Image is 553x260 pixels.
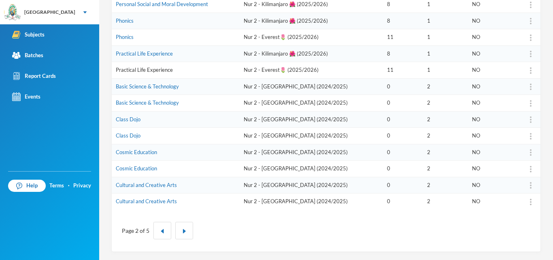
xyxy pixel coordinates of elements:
td: NO [468,13,515,29]
div: · [68,182,70,190]
td: 2 [423,111,468,128]
td: 1 [423,62,468,79]
a: Cultural and Creative Arts [116,182,177,188]
img: more_vert [530,116,532,123]
img: more_vert [530,182,532,189]
td: Nur 2 - Everest🌷 (2025/2026) [240,62,383,79]
a: Class Dojo [116,116,140,122]
td: Nur 2 - [GEOGRAPHIC_DATA] (2024/2025) [240,177,383,193]
td: 0 [383,95,423,112]
a: Phonics [116,17,134,24]
td: Nur 2 - [GEOGRAPHIC_DATA] (2024/2025) [240,95,383,112]
img: more_vert [530,166,532,172]
td: 0 [383,78,423,95]
div: [GEOGRAPHIC_DATA] [24,9,75,16]
img: more_vert [530,34,532,41]
td: Nur 2 - [GEOGRAPHIC_DATA] (2024/2025) [240,144,383,161]
td: 2 [423,193,468,210]
img: more_vert [530,133,532,140]
a: Phonics [116,34,134,40]
td: 1 [423,45,468,62]
img: logo [4,4,21,21]
img: more_vert [530,51,532,57]
a: Practical Life Experience [116,67,173,73]
td: 2 [423,144,468,161]
td: NO [468,193,515,210]
a: Cosmic Education [116,149,157,155]
td: 0 [383,177,423,193]
td: NO [468,62,515,79]
td: NO [468,128,515,144]
a: Class Dojo [116,132,140,139]
td: Nur 2 - [GEOGRAPHIC_DATA] (2024/2025) [240,161,383,177]
div: Batches [12,51,43,60]
a: Basic Science & Technology [116,99,179,106]
div: Report Cards [12,72,56,80]
img: more_vert [530,199,532,205]
img: more_vert [530,84,532,90]
td: Nur 2 - Kilimanjaro 🌺 (2025/2026) [240,13,383,29]
a: Help [8,180,46,192]
div: Events [12,92,40,101]
td: 1 [423,13,468,29]
img: more_vert [530,2,532,8]
a: Cosmic Education [116,165,157,172]
td: NO [468,144,515,161]
a: Cultural and Creative Arts [116,198,177,204]
td: Nur 2 - [GEOGRAPHIC_DATA] (2024/2025) [240,193,383,210]
td: NO [468,95,515,112]
td: NO [468,161,515,177]
a: Basic Science & Technology [116,83,179,90]
td: 11 [383,62,423,79]
td: 8 [383,13,423,29]
td: 0 [383,144,423,161]
div: Subjects [12,30,45,39]
td: NO [468,29,515,46]
td: 0 [383,161,423,177]
td: 1 [423,29,468,46]
td: NO [468,45,515,62]
td: NO [468,177,515,193]
td: 8 [383,45,423,62]
td: 0 [383,193,423,210]
td: Nur 2 - [GEOGRAPHIC_DATA] (2024/2025) [240,78,383,95]
td: 2 [423,161,468,177]
a: Privacy [73,182,91,190]
a: Personal Social and Moral Development [116,1,208,7]
td: 0 [383,128,423,144]
a: Terms [49,182,64,190]
td: 11 [383,29,423,46]
td: Nur 2 - [GEOGRAPHIC_DATA] (2024/2025) [240,128,383,144]
td: Nur 2 - [GEOGRAPHIC_DATA] (2024/2025) [240,111,383,128]
img: more_vert [530,67,532,74]
div: Page 2 of 5 [122,226,149,235]
td: 2 [423,78,468,95]
td: 2 [423,95,468,112]
img: more_vert [530,100,532,107]
td: Nur 2 - Everest🌷 (2025/2026) [240,29,383,46]
td: 2 [423,177,468,193]
img: more_vert [530,149,532,156]
td: Nur 2 - Kilimanjaro 🌺 (2025/2026) [240,45,383,62]
td: NO [468,78,515,95]
a: Practical Life Experience [116,50,173,57]
td: NO [468,111,515,128]
img: more_vert [530,18,532,24]
td: 2 [423,128,468,144]
td: 0 [383,111,423,128]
